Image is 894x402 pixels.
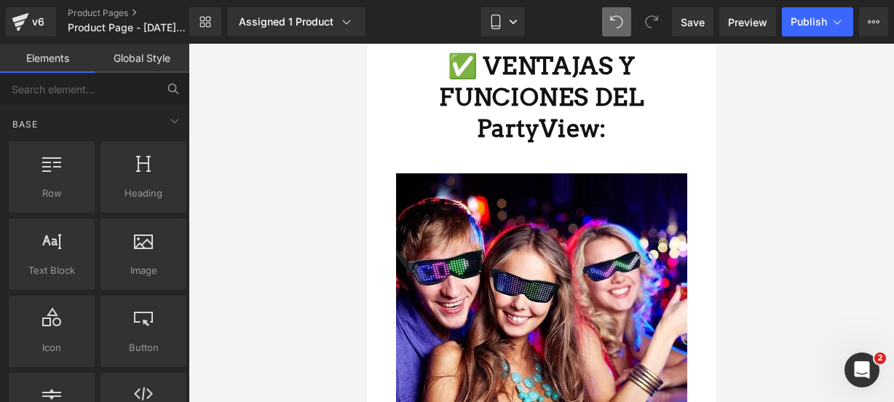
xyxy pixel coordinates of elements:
[68,22,186,33] span: Product Page - [DATE] 19:35:04
[72,7,277,99] strong: ✅ VENTAJAS Y FUNCIONES DEL PartyView:
[602,7,631,36] button: Undo
[105,186,182,201] span: Heading
[68,7,213,19] a: Product Pages
[637,7,666,36] button: Redo
[11,117,39,131] span: Base
[13,340,90,355] span: Icon
[6,7,56,36] a: v6
[105,340,182,355] span: Button
[791,16,827,28] span: Publish
[29,12,47,31] div: v6
[189,7,221,36] a: New Library
[13,263,90,278] span: Text Block
[239,15,354,29] div: Assigned 1 Product
[95,44,189,73] a: Global Style
[728,15,767,30] span: Preview
[105,263,182,278] span: Image
[782,7,853,36] button: Publish
[681,15,705,30] span: Save
[13,186,90,201] span: Row
[874,352,886,364] span: 2
[859,7,888,36] button: More
[719,7,776,36] a: Preview
[844,352,879,387] iframe: Intercom live chat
